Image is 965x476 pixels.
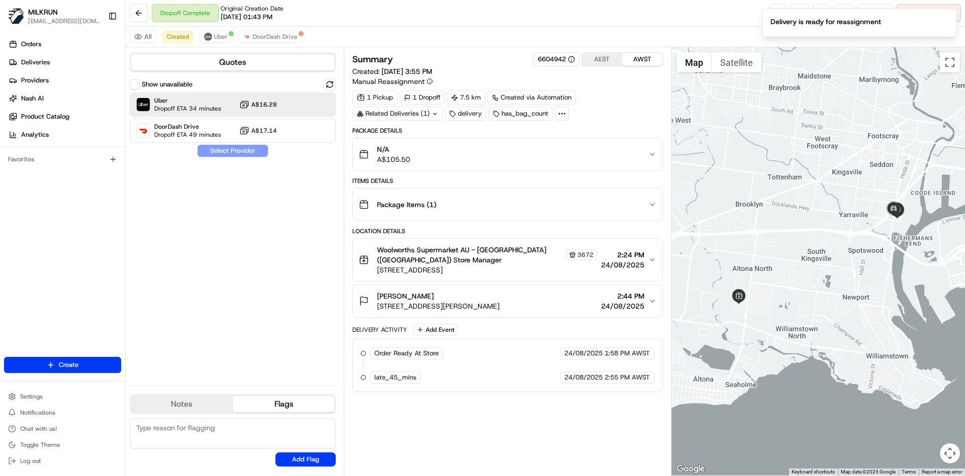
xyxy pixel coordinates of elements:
button: Settings [4,390,121,404]
div: has_bag_count [489,107,553,121]
span: Toggle Theme [20,441,60,449]
div: 1 Pickup [352,90,398,105]
button: [EMAIL_ADDRESS][DOMAIN_NAME] [28,17,100,25]
span: Uber [154,97,221,105]
button: MILKRUNMILKRUN[EMAIL_ADDRESS][DOMAIN_NAME] [4,4,104,28]
button: 6604942 [538,55,575,64]
span: [DATE] 01:43 PM [221,13,272,22]
button: Keyboard shortcuts [792,468,835,475]
button: Log out [4,454,121,468]
span: 2:44 PM [601,291,644,301]
a: Open this area in Google Maps (opens a new window) [674,462,707,475]
a: Nash AI [4,90,125,107]
span: [PERSON_NAME] [377,291,434,301]
button: Create [4,357,121,373]
button: Add Event [413,324,458,336]
div: 7.5 km [447,90,486,105]
span: [DATE] 3:55 PM [381,67,432,76]
span: Analytics [21,130,49,139]
button: Toggle fullscreen view [940,52,960,72]
button: Notes [131,396,233,412]
button: Woolworths Supermarket AU - [GEOGRAPHIC_DATA] ([GEOGRAPHIC_DATA]) Store Manager3672[STREET_ADDRES... [353,239,662,281]
div: Items Details [352,177,662,185]
label: Show unavailable [142,80,192,89]
span: 24/08/2025 [564,349,603,358]
span: Dropoff ETA 49 minutes [154,131,221,139]
img: MILKRUN [8,8,24,24]
div: 1 Dropoff [400,90,445,105]
span: 24/08/2025 [564,373,603,382]
span: Create [59,360,78,369]
span: Package Items ( 1 ) [377,200,436,210]
span: Providers [21,76,49,85]
span: 1:58 PM AWST [605,349,650,358]
span: Original Creation Date [221,5,283,13]
span: A$17.14 [251,127,277,135]
span: DoorDash Drive [154,123,221,131]
span: [STREET_ADDRESS][PERSON_NAME] [377,301,500,311]
span: Map data ©2025 Google [841,469,896,474]
div: 1 [884,199,904,219]
div: 2 [889,203,905,219]
h3: Summary [352,55,393,64]
span: Woolworths Supermarket AU - [GEOGRAPHIC_DATA] ([GEOGRAPHIC_DATA]) Store Manager [377,245,563,265]
button: Add Flag [275,452,336,466]
span: Log out [20,457,41,465]
span: Dropoff ETA 34 minutes [154,105,221,113]
button: Uber [200,31,232,43]
button: A$16.28 [239,100,277,110]
button: Show satellite imagery [712,52,761,72]
div: delivery [445,107,487,121]
div: Favorites [4,151,121,167]
span: Deliveries [21,58,50,67]
span: Order Ready At Store [374,349,439,358]
div: Package Details [352,127,662,135]
button: A$17.14 [239,126,277,136]
span: 24/08/2025 [601,260,644,270]
span: 2:24 PM [601,250,644,260]
span: Uber [214,33,228,41]
span: DoorDash Drive [253,33,298,41]
div: Delivery Activity [352,326,407,334]
span: Notifications [20,409,55,417]
button: MILKRUN [28,7,58,17]
a: Terms (opens in new tab) [902,469,916,474]
span: 3672 [577,251,594,259]
span: Nash AI [21,94,44,103]
span: Created [167,33,189,41]
span: Product Catalog [21,112,69,121]
a: Product Catalog [4,109,125,125]
span: Orders [21,40,41,49]
a: Providers [4,72,125,88]
span: A$16.28 [251,101,277,109]
button: Created [162,31,194,43]
span: Manual Reassignment [352,76,425,86]
span: late_45_mins [374,373,416,382]
button: Show street map [677,52,712,72]
a: Created via Automation [488,90,576,105]
button: Flags [233,396,335,412]
img: doordash_logo_v2.png [243,33,251,41]
img: DoorDash Drive [137,124,150,137]
button: Map camera controls [940,443,960,463]
button: Manual Reassignment [352,76,433,86]
a: Deliveries [4,54,125,70]
span: N/A [377,144,410,154]
button: AEST [582,53,622,66]
button: DoorDash Drive [238,31,302,43]
button: [PERSON_NAME][STREET_ADDRESS][PERSON_NAME]2:44 PM24/08/2025 [353,285,662,317]
span: [STREET_ADDRESS] [377,265,597,275]
img: Uber [137,98,150,111]
span: 24/08/2025 [601,301,644,311]
button: Quotes [131,54,335,70]
span: Created: [352,66,432,76]
a: Report a map error [922,469,962,474]
span: 2:55 PM AWST [605,373,650,382]
div: Location Details [352,227,662,235]
button: Chat with us! [4,422,121,436]
button: Package Items (1) [353,188,662,221]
